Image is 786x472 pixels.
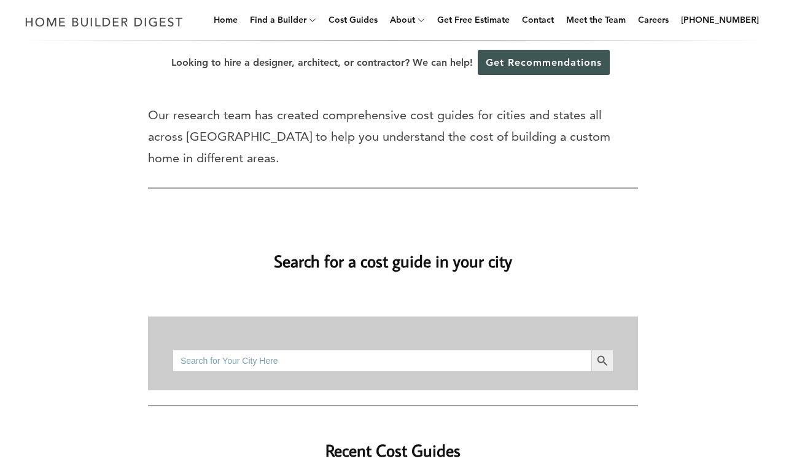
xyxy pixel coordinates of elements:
p: Our research team has created comprehensive cost guides for cities and states all across [GEOGRAP... [148,104,638,169]
h2: Search for a cost guide in your city [43,231,743,273]
h2: Recent Cost Guides [148,421,638,463]
a: Get Recommendations [478,50,610,75]
img: Home Builder Digest [20,10,189,34]
svg: Search [596,354,609,368]
input: Search for Your City Here [173,350,591,372]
